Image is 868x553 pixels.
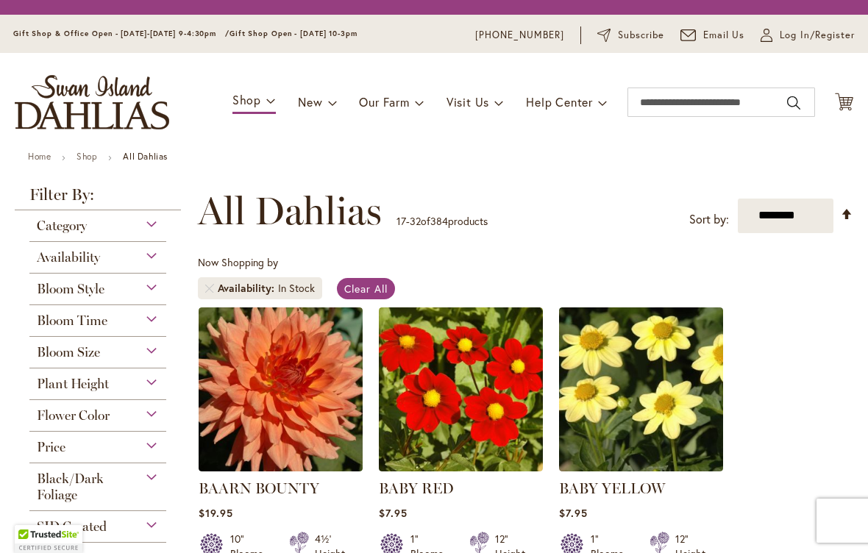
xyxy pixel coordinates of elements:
[337,278,395,299] a: Clear All
[379,460,543,474] a: BABY RED
[559,479,665,497] a: BABY YELLOW
[703,28,745,43] span: Email Us
[559,460,723,474] a: BABY YELLOW
[37,218,87,234] span: Category
[199,506,233,520] span: $19.95
[787,91,800,115] button: Search
[379,479,454,497] a: BABY RED
[396,214,406,228] span: 17
[15,187,181,210] strong: Filter By:
[37,471,104,503] span: Black/Dark Foliage
[298,94,322,110] span: New
[379,506,408,520] span: $7.95
[77,151,97,162] a: Shop
[37,376,109,392] span: Plant Height
[559,307,723,471] img: BABY YELLOW
[218,281,278,296] span: Availability
[37,281,104,297] span: Bloom Style
[559,506,588,520] span: $7.95
[11,501,52,542] iframe: Launch Accessibility Center
[396,210,488,233] p: - of products
[430,214,448,228] span: 384
[198,189,382,233] span: All Dahlias
[198,255,278,269] span: Now Shopping by
[28,151,51,162] a: Home
[123,151,168,162] strong: All Dahlias
[410,214,421,228] span: 32
[475,28,564,43] a: [PHONE_NUMBER]
[230,29,357,38] span: Gift Shop Open - [DATE] 10-3pm
[689,206,729,233] label: Sort by:
[37,518,107,535] span: SID Created
[15,75,169,129] a: store logo
[199,307,363,471] img: Baarn Bounty
[680,28,745,43] a: Email Us
[232,92,261,107] span: Shop
[344,282,388,296] span: Clear All
[37,249,100,265] span: Availability
[13,29,230,38] span: Gift Shop & Office Open - [DATE]-[DATE] 9-4:30pm /
[37,344,100,360] span: Bloom Size
[205,284,214,293] a: Remove Availability In Stock
[447,94,489,110] span: Visit Us
[359,94,409,110] span: Our Farm
[597,28,664,43] a: Subscribe
[37,439,65,455] span: Price
[761,28,855,43] a: Log In/Register
[199,460,363,474] a: Baarn Bounty
[37,407,110,424] span: Flower Color
[278,281,315,296] div: In Stock
[526,94,593,110] span: Help Center
[37,313,107,329] span: Bloom Time
[618,28,664,43] span: Subscribe
[379,307,543,471] img: BABY RED
[780,28,855,43] span: Log In/Register
[199,479,319,497] a: BAARN BOUNTY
